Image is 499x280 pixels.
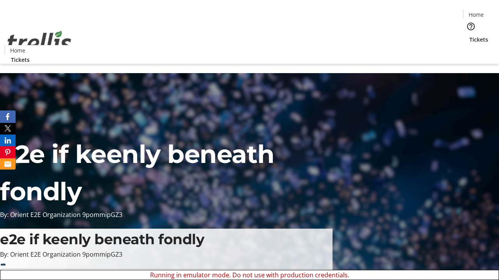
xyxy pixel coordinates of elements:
button: Help [463,19,479,34]
img: Orient E2E Organization 9pommipGZ3's Logo [5,22,74,61]
a: Tickets [5,56,36,64]
a: Home [5,46,30,54]
span: Tickets [469,35,488,44]
span: Home [10,46,25,54]
span: Home [469,10,484,19]
button: Cart [463,44,479,59]
a: Tickets [463,35,494,44]
span: Tickets [11,56,30,64]
a: Home [464,10,488,19]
